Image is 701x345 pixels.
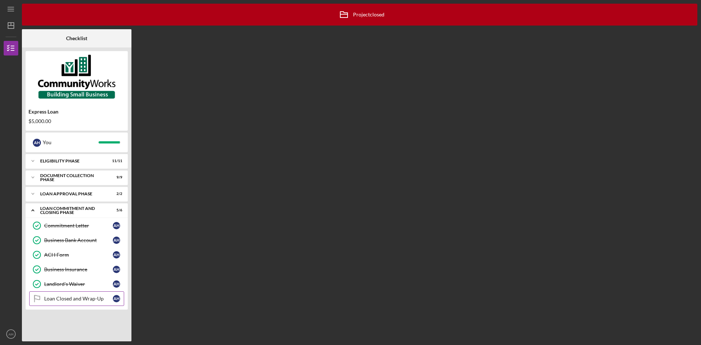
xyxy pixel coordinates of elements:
[113,237,120,244] div: A H
[40,206,104,215] div: Loan Commitment and Closing Phase
[44,252,113,258] div: ACH Form
[44,237,113,243] div: Business Bank Account
[26,55,128,99] img: Product logo
[44,223,113,229] div: Commitment Letter
[109,192,122,196] div: 2 / 2
[44,267,113,272] div: Business Insurance
[43,136,99,149] div: You
[113,251,120,258] div: A H
[40,192,104,196] div: Loan Approval Phase
[44,296,113,302] div: Loan Closed and Wrap-Up
[29,248,124,262] a: ACH FormAH
[109,175,122,180] div: 9 / 9
[40,159,104,163] div: Eligibility Phase
[113,266,120,273] div: A H
[33,139,41,147] div: A H
[113,295,120,302] div: A H
[109,159,122,163] div: 11 / 11
[8,332,13,336] text: AH
[29,277,124,291] a: Landlord's WaiverAH
[113,280,120,288] div: A H
[109,208,122,212] div: 5 / 6
[29,233,124,248] a: Business Bank AccountAH
[44,281,113,287] div: Landlord's Waiver
[29,262,124,277] a: Business InsuranceAH
[40,173,104,182] div: Document Collection Phase
[66,35,87,41] b: Checklist
[29,291,124,306] a: Loan Closed and Wrap-UpAH
[28,118,125,124] div: $5,000.00
[335,5,384,24] div: Project closed
[28,109,125,115] div: Express Loan
[4,327,18,341] button: AH
[113,222,120,229] div: A H
[29,218,124,233] a: Commitment LetterAH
